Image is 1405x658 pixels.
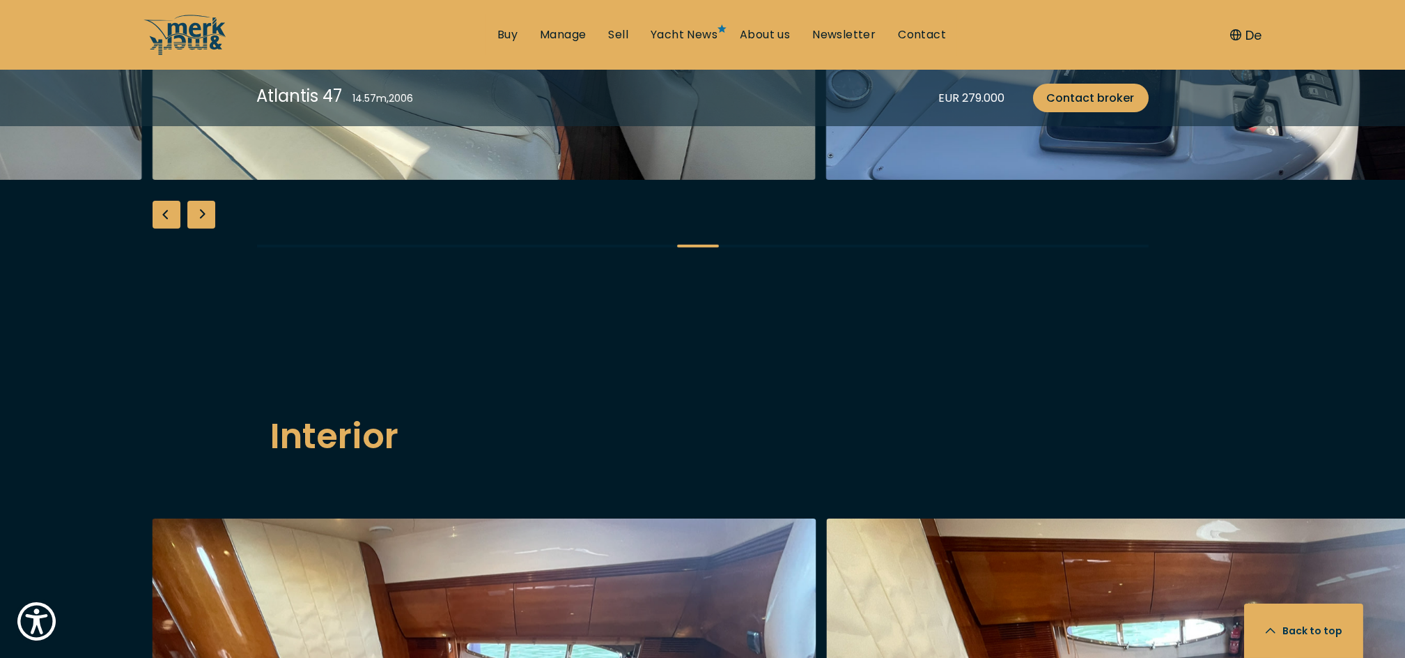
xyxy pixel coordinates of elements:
[14,599,59,644] button: Show Accessibility Preferences
[1047,89,1135,107] span: Contact broker
[812,27,876,43] a: Newsletter
[651,27,717,43] a: Yacht News
[1230,26,1262,45] button: De
[153,201,180,229] div: Previous slide
[898,27,946,43] a: Contact
[187,201,215,229] div: Next slide
[143,44,227,60] a: /
[271,410,1135,463] h2: Interior
[1033,84,1149,112] a: Contact broker
[353,91,414,106] div: 14.57 m , 2006
[608,27,628,43] a: Sell
[540,27,586,43] a: Manage
[1244,604,1363,658] button: Back to top
[257,84,343,108] div: Atlantis 47
[497,27,518,43] a: Buy
[740,27,790,43] a: About us
[939,89,1005,107] div: EUR 279.000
